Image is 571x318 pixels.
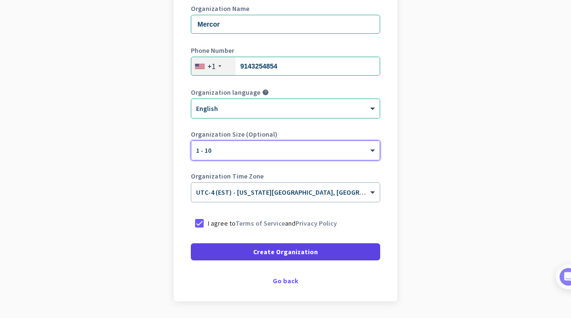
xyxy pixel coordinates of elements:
input: What is the name of your organization? [191,15,380,34]
div: Go back [191,278,380,284]
label: Phone Number [191,47,380,54]
button: Create Organization [191,243,380,260]
p: I agree to and [208,219,337,228]
label: Organization Size (Optional) [191,131,380,138]
span: Create Organization [253,247,318,257]
input: 201-555-0123 [191,57,380,76]
i: help [262,89,269,96]
label: Organization language [191,89,260,96]
div: +1 [207,61,216,71]
a: Terms of Service [236,219,285,228]
label: Organization Time Zone [191,173,380,179]
a: Privacy Policy [295,219,337,228]
label: Organization Name [191,5,380,12]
